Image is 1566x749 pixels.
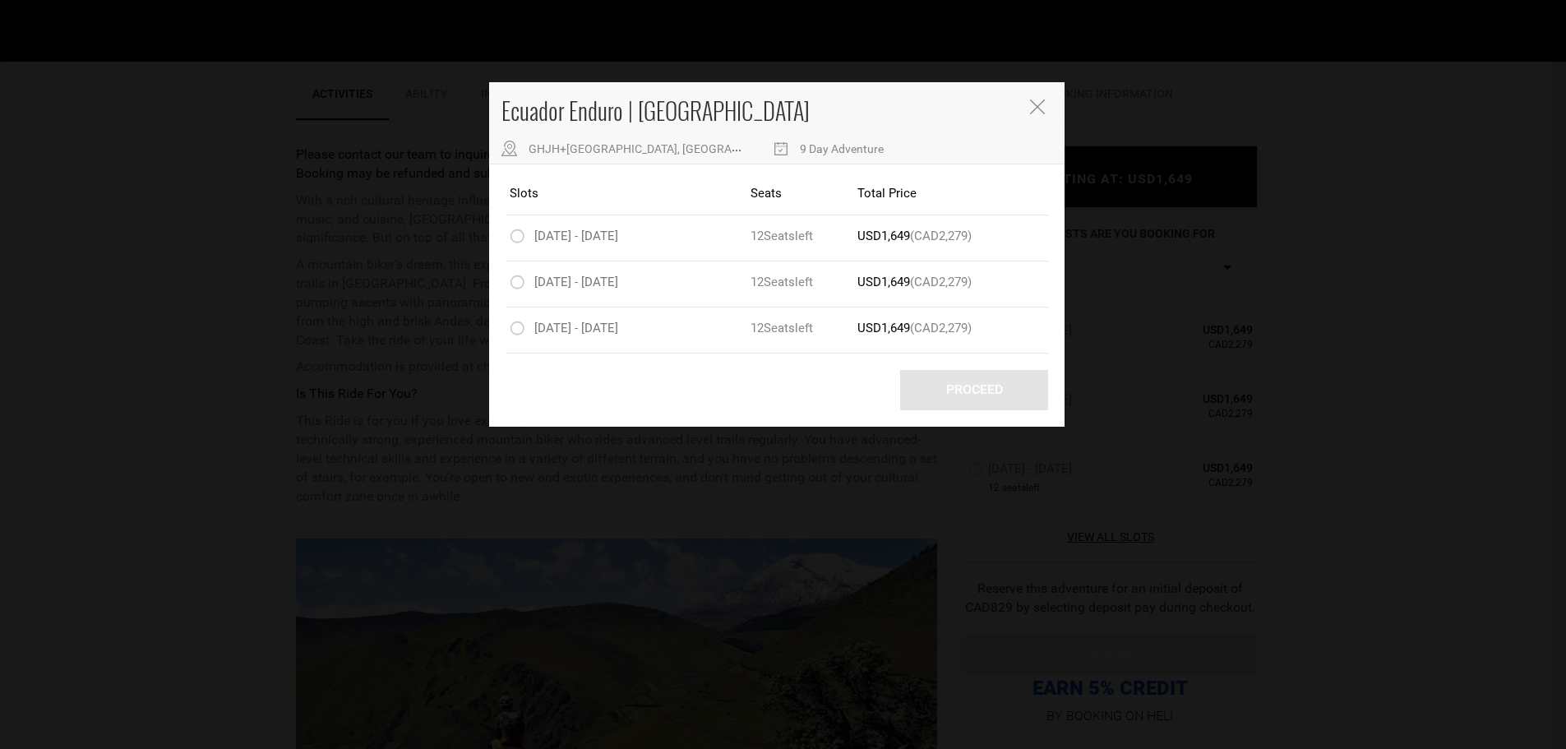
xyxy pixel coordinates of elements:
[857,320,991,337] div: (CAD2,279)
[857,321,910,335] span: USD1,649
[751,228,857,245] div: left
[857,185,991,202] div: Total Price
[788,321,795,335] span: s
[534,229,618,243] span: [DATE] - [DATE]
[534,321,618,335] span: [DATE] - [DATE]
[751,228,795,245] span: 12
[764,229,788,243] span: Seat
[900,370,1048,410] button: Proceed
[857,229,910,243] span: USD1,649
[788,229,795,243] span: s
[751,274,795,291] span: 12
[857,274,991,291] div: (CAD2,279)
[501,94,810,127] span: Ecuador Enduro | [GEOGRAPHIC_DATA]
[788,275,795,289] span: s
[857,275,910,289] span: USD1,649
[800,142,884,155] span: 9 Day Adventure
[751,320,795,337] span: 12
[510,185,751,202] div: Slots
[764,321,788,335] span: Seat
[857,228,991,245] div: (CAD2,279)
[751,320,857,337] div: left
[751,185,857,202] div: Seats
[1030,99,1048,117] button: Close
[764,275,788,289] span: Seat
[529,142,909,155] span: GHJH+[GEOGRAPHIC_DATA], [GEOGRAPHIC_DATA], [GEOGRAPHIC_DATA]
[534,275,618,289] span: [DATE] - [DATE]
[751,274,857,291] div: left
